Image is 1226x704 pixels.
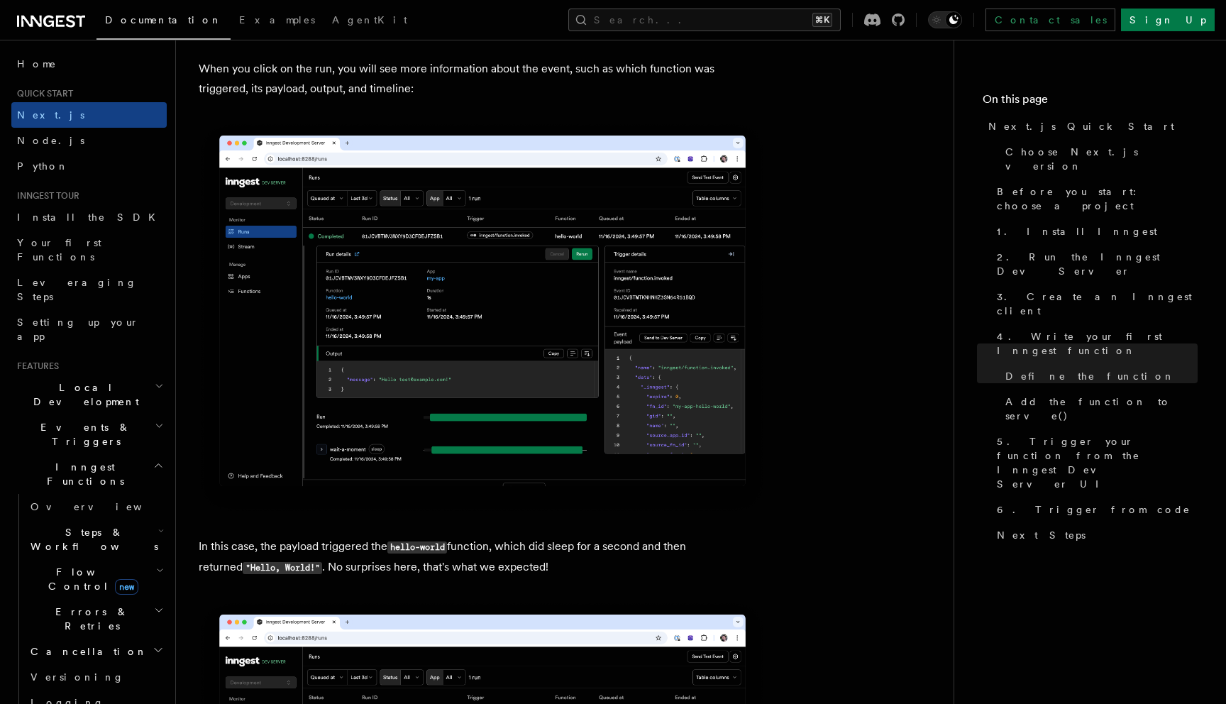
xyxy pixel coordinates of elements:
[25,525,158,554] span: Steps & Workflows
[25,644,148,659] span: Cancellation
[991,429,1198,497] a: 5. Trigger your function from the Inngest Dev Server UI
[991,219,1198,244] a: 1. Install Inngest
[105,14,222,26] span: Documentation
[11,375,167,414] button: Local Development
[199,537,766,578] p: In this case, the payload triggered the function, which did sleep for a second and then returned ...
[11,270,167,309] a: Leveraging Steps
[17,109,84,121] span: Next.js
[1005,145,1198,173] span: Choose Next.js version
[11,204,167,230] a: Install the SDK
[997,290,1198,318] span: 3. Create an Inngest client
[25,519,167,559] button: Steps & Workflows
[199,121,766,514] img: Inngest Dev Server web interface's runs tab with a single completed run expanded
[991,522,1198,548] a: Next Steps
[25,639,167,664] button: Cancellation
[11,380,155,409] span: Local Development
[997,224,1157,238] span: 1. Install Inngest
[988,119,1174,133] span: Next.js Quick Start
[332,14,407,26] span: AgentKit
[997,185,1198,213] span: Before you start: choose a project
[997,434,1198,491] span: 5. Trigger your function from the Inngest Dev Server UI
[1000,363,1198,389] a: Define the function
[17,135,84,146] span: Node.js
[997,250,1198,278] span: 2. Run the Inngest Dev Server
[115,579,138,595] span: new
[11,153,167,179] a: Python
[11,128,167,153] a: Node.js
[11,190,79,202] span: Inngest tour
[199,59,766,99] p: When you click on the run, you will see more information about the event, such as which function ...
[25,664,167,690] a: Versioning
[991,324,1198,363] a: 4. Write your first Inngest function
[11,454,167,494] button: Inngest Functions
[1005,369,1175,383] span: Define the function
[928,11,962,28] button: Toggle dark mode
[1121,9,1215,31] a: Sign Up
[387,541,447,554] code: hello-world
[1000,389,1198,429] a: Add the function to serve()
[25,494,167,519] a: Overview
[17,211,164,223] span: Install the SDK
[324,4,416,38] a: AgentKit
[1005,395,1198,423] span: Add the function to serve()
[17,237,101,263] span: Your first Functions
[11,414,167,454] button: Events & Triggers
[31,501,177,512] span: Overview
[568,9,841,31] button: Search...⌘K
[991,497,1198,522] a: 6. Trigger from code
[25,605,154,633] span: Errors & Retries
[991,244,1198,284] a: 2. Run the Inngest Dev Server
[25,599,167,639] button: Errors & Retries
[983,114,1198,139] a: Next.js Quick Start
[25,559,167,599] button: Flow Controlnew
[997,329,1198,358] span: 4. Write your first Inngest function
[991,179,1198,219] a: Before you start: choose a project
[11,102,167,128] a: Next.js
[243,562,322,574] code: "Hello, World!"
[11,309,167,349] a: Setting up your app
[11,420,155,449] span: Events & Triggers
[985,9,1115,31] a: Contact sales
[17,317,139,342] span: Setting up your app
[11,51,167,77] a: Home
[991,284,1198,324] a: 3. Create an Inngest client
[1000,139,1198,179] a: Choose Next.js version
[239,14,315,26] span: Examples
[231,4,324,38] a: Examples
[17,160,69,172] span: Python
[11,361,59,372] span: Features
[812,13,832,27] kbd: ⌘K
[997,502,1191,517] span: 6. Trigger from code
[11,88,73,99] span: Quick start
[17,277,137,302] span: Leveraging Steps
[96,4,231,40] a: Documentation
[11,230,167,270] a: Your first Functions
[31,671,124,683] span: Versioning
[25,565,156,593] span: Flow Control
[983,91,1198,114] h4: On this page
[17,57,57,71] span: Home
[997,528,1086,542] span: Next Steps
[11,460,153,488] span: Inngest Functions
